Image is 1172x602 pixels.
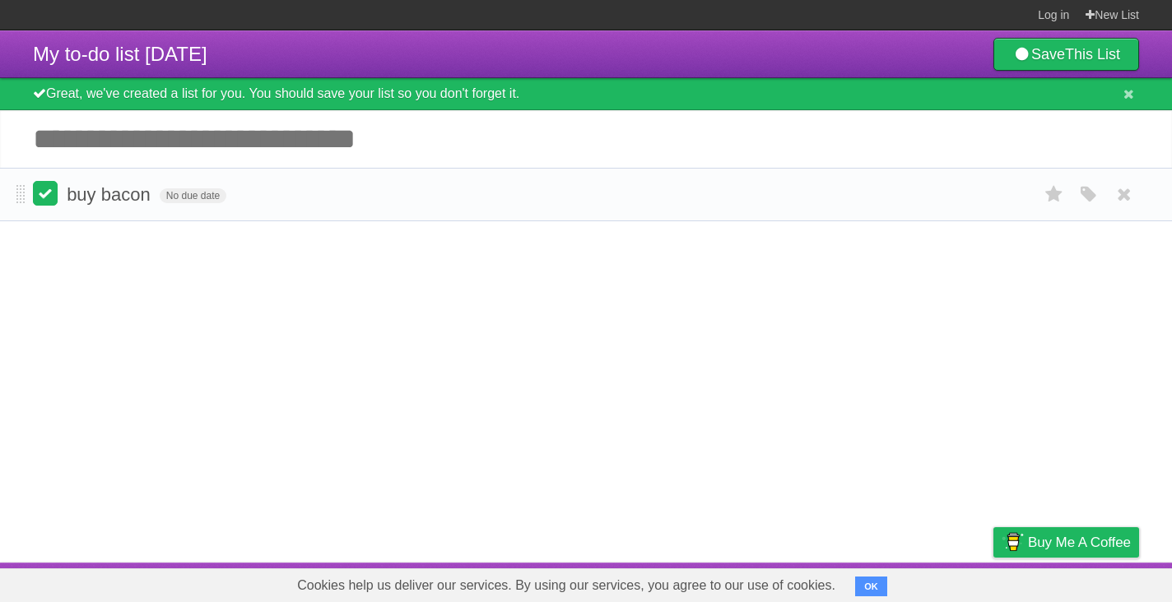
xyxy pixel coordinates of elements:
[1035,567,1139,598] a: Suggest a feature
[855,577,887,596] button: OK
[1039,181,1070,208] label: Star task
[1002,528,1024,556] img: Buy me a coffee
[33,181,58,206] label: Done
[993,38,1139,71] a: SaveThis List
[829,567,895,598] a: Developers
[916,567,952,598] a: Terms
[774,567,809,598] a: About
[1065,46,1120,63] b: This List
[972,567,1015,598] a: Privacy
[33,43,207,65] span: My to-do list [DATE]
[160,188,226,203] span: No due date
[67,184,155,205] span: buy bacon
[1028,528,1131,557] span: Buy me a coffee
[281,569,852,602] span: Cookies help us deliver our services. By using our services, you agree to our use of cookies.
[993,527,1139,558] a: Buy me a coffee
